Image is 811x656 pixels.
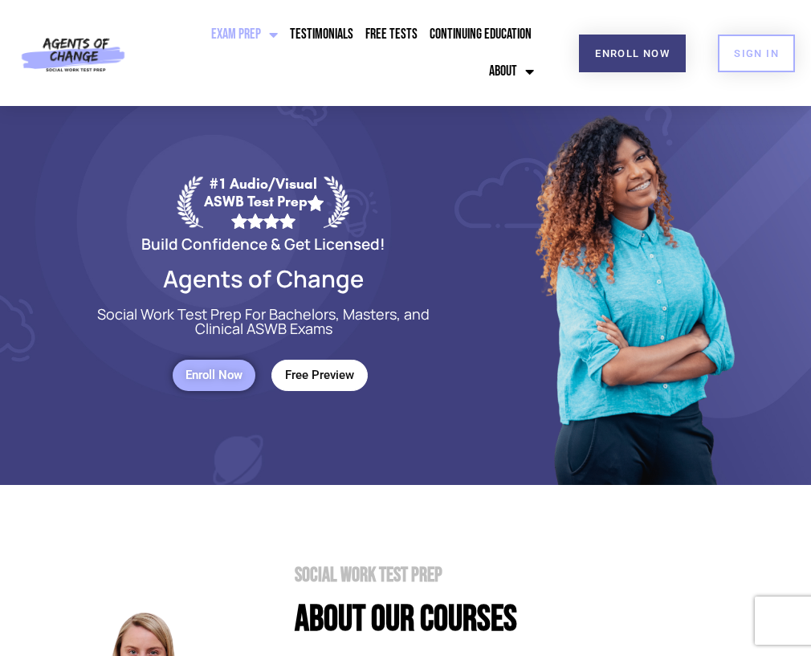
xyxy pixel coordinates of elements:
[295,601,791,638] h4: About Our Courses
[173,360,255,391] a: Enroll Now
[271,360,368,391] a: Free Preview
[528,89,739,485] img: Website Image 1 (1)
[72,307,455,336] p: Social Work Test Prep For Bachelors, Masters, and Clinical ASWB Exams
[718,35,795,72] a: SIGN IN
[285,369,354,382] span: Free Preview
[207,16,282,53] a: Exam Prep
[295,565,791,585] h1: Social Work Test Prep
[595,48,670,59] span: Enroll Now
[361,16,422,53] a: Free Tests
[203,175,324,229] div: #1 Audio/Visual ASWB Test Prep
[734,48,779,59] span: SIGN IN
[286,16,357,53] a: Testimonials
[485,53,538,90] a: About
[185,369,242,382] span: Enroll Now
[172,16,538,90] nav: Menu
[579,35,686,72] a: Enroll Now
[426,16,536,53] a: Continuing Education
